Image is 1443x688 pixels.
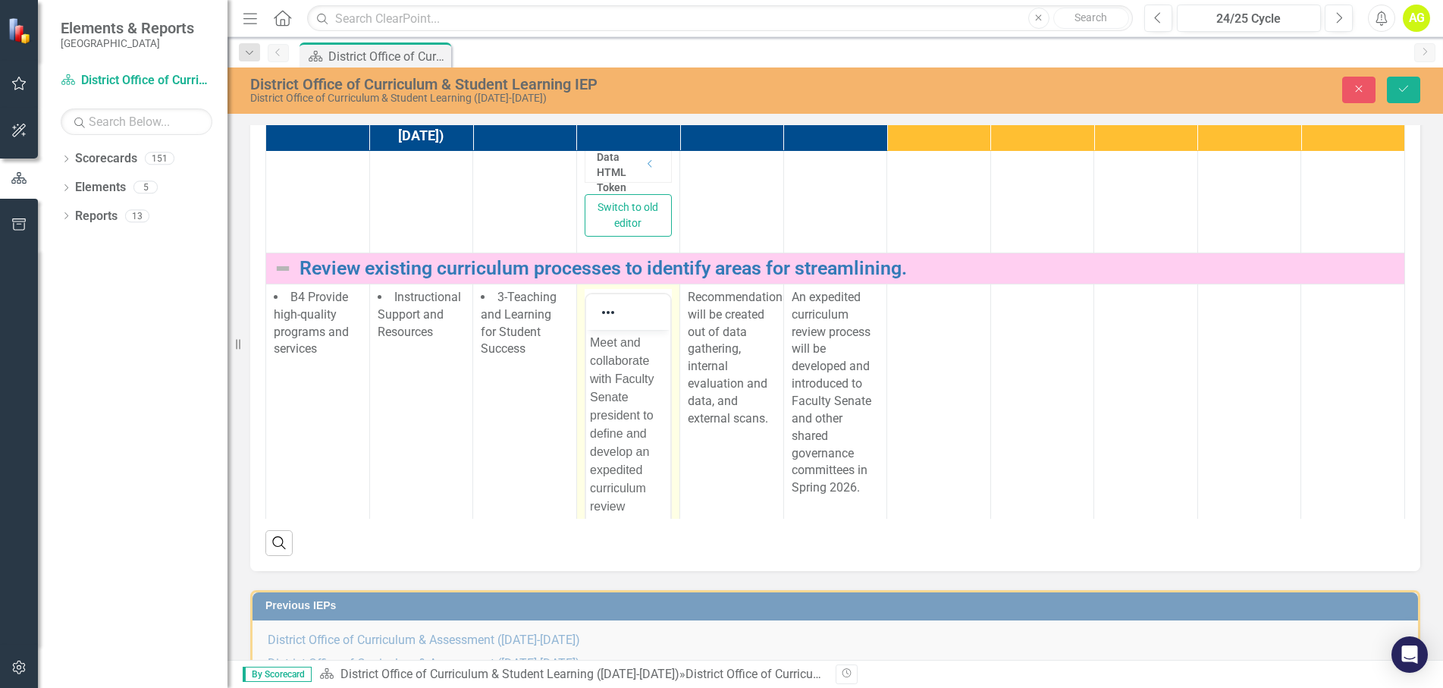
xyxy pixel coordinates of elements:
a: Elements [75,179,126,196]
button: Switch to old editor [585,194,673,237]
div: » [319,666,824,683]
span: Elements & Reports [61,19,194,37]
a: District Office of Curriculum & Student Learning ([DATE]-[DATE]) [61,72,212,90]
img: ClearPoint Strategy [8,17,34,44]
span: B4 Provide high-quality programs and services [274,290,349,357]
p: Develop RFP for assessment, curriculum, program review, and catalog. Form group of faculty, staff... [4,4,81,240]
div: 24/25 Cycle [1182,10,1316,28]
span: By Scorecard [243,667,312,682]
input: Search ClearPoint... [307,5,1133,32]
div: 151 [145,152,174,165]
div: District Office of Curriculum & Student Learning IEP [250,76,906,93]
div: 5 [133,181,158,194]
iframe: Rich Text Area [586,330,671,595]
small: [GEOGRAPHIC_DATA] [61,37,194,49]
p: Recommendations will be created out of data gathering, internal evaluation and data, and external... [688,289,776,428]
span: 3-Teaching and Learning for Student Success [481,290,557,357]
img: Not Defined [274,259,292,278]
button: Reveal or hide additional toolbar items [595,302,621,323]
span: Search [1074,11,1107,24]
a: Reports [75,208,118,225]
a: District Office of Curriculum & Student Learning ([DATE]-[DATE]) [340,667,679,681]
button: Search [1053,8,1129,29]
span: Instructional Support and Resources [378,290,461,339]
div: District Office of Curriculum & Student Learning IEP [328,47,447,66]
button: 24/25 Cycle [1177,5,1321,32]
a: Review existing curriculum processes to identify areas for streamlining. [300,258,1397,279]
input: Search Below... [61,108,212,135]
a: Scorecards [75,150,137,168]
div: 13 [125,209,149,222]
div: Insert Data HTML Token [597,134,637,195]
div: Open Intercom Messenger [1391,636,1428,673]
p: An expedited curriculum review process will be developed and introduced to Faculty Senate and oth... [792,289,880,497]
div: District Office of Curriculum & Student Learning ([DATE]-[DATE]) [250,93,906,104]
div: District Office of Curriculum & Student Learning IEP [685,667,959,681]
button: AG [1403,5,1430,32]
